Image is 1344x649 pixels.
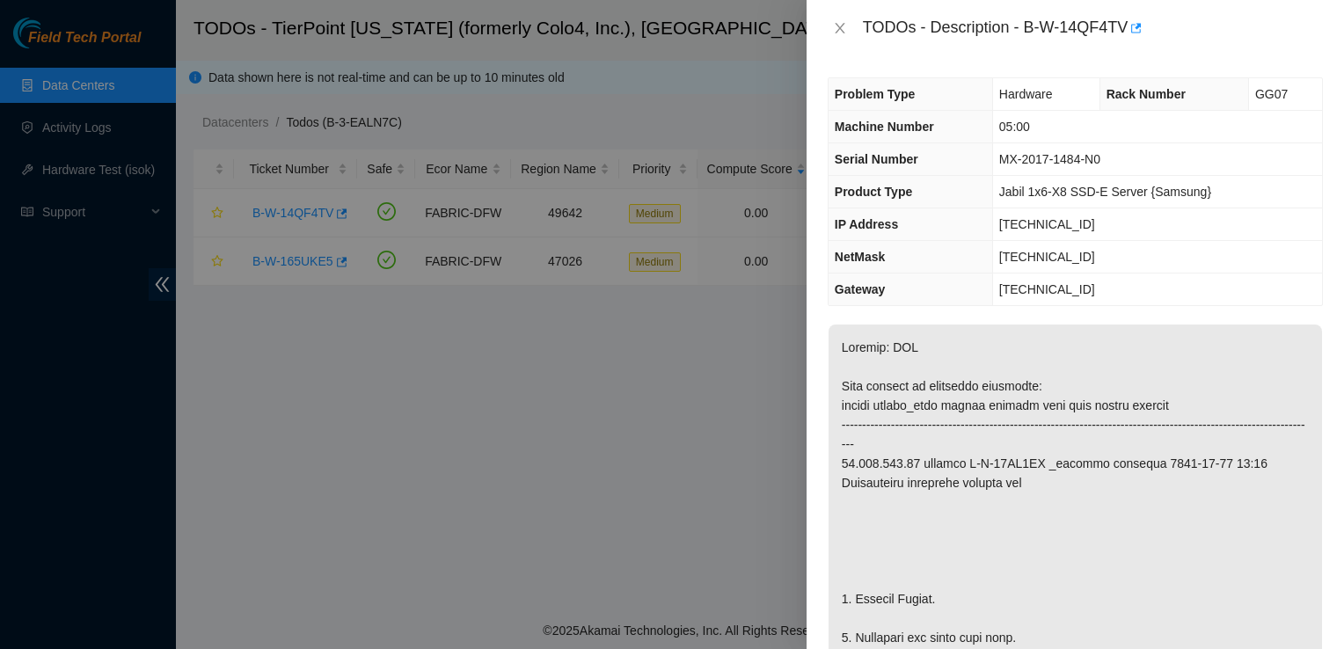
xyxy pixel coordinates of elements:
span: 05:00 [999,120,1030,134]
span: GG07 [1255,87,1288,101]
span: Gateway [835,282,886,296]
span: Serial Number [835,152,918,166]
span: [TECHNICAL_ID] [999,250,1095,264]
span: Machine Number [835,120,934,134]
span: IP Address [835,217,898,231]
span: MX-2017-1484-N0 [999,152,1100,166]
span: Rack Number [1107,87,1186,101]
span: Hardware [999,87,1053,101]
span: [TECHNICAL_ID] [999,282,1095,296]
span: Problem Type [835,87,916,101]
span: close [833,21,847,35]
div: TODOs - Description - B-W-14QF4TV [863,14,1323,42]
span: [TECHNICAL_ID] [999,217,1095,231]
span: NetMask [835,250,886,264]
span: Product Type [835,185,912,199]
button: Close [828,20,852,37]
span: Jabil 1x6-X8 SSD-E Server {Samsung} [999,185,1211,199]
